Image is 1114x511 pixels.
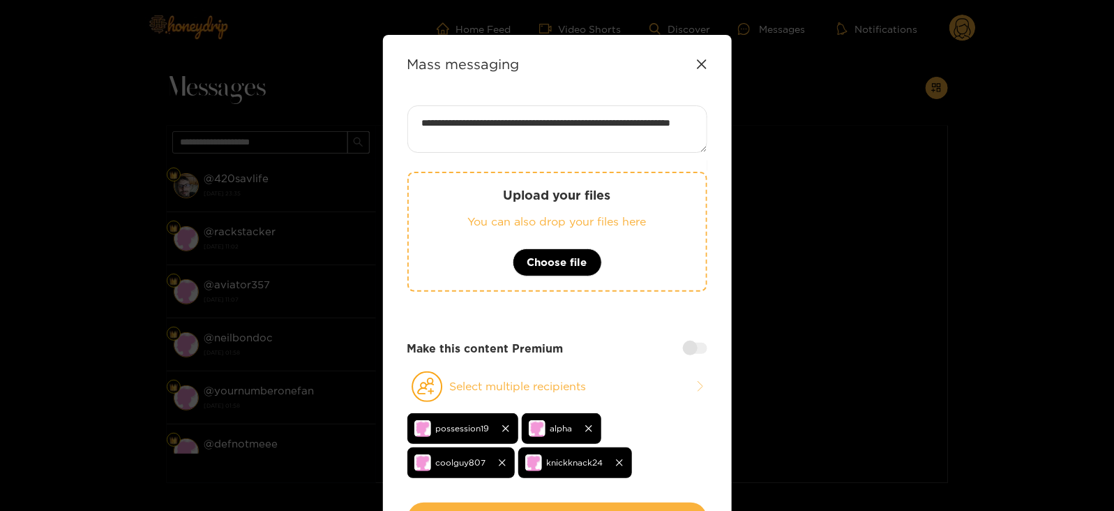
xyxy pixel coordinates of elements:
[525,454,542,471] img: no-avatar.png
[437,214,678,230] p: You can also drop your files here
[527,254,587,271] span: Choose file
[529,420,545,437] img: no-avatar.png
[407,341,564,357] strong: Make this content Premium
[407,371,707,403] button: Select multiple recipients
[414,420,431,437] img: no-avatar.png
[436,454,486,471] span: coolguy807
[407,56,520,72] strong: Mass messaging
[414,454,431,471] img: no-avatar.png
[437,187,678,203] p: Upload your files
[436,420,490,436] span: possession19
[547,454,603,471] span: knickknack24
[550,420,573,436] span: alpha
[513,249,602,276] button: Choose file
